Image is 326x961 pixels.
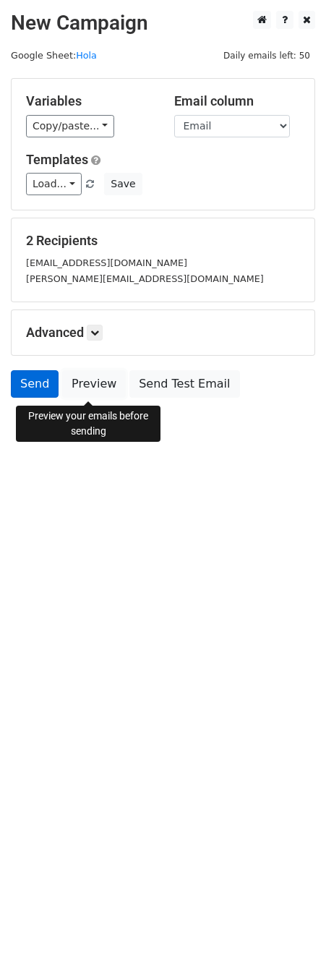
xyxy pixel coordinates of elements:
a: Templates [26,152,88,167]
small: [PERSON_NAME][EMAIL_ADDRESS][DOMAIN_NAME] [26,273,264,284]
h5: Email column [174,93,301,109]
span: Daily emails left: 50 [218,48,315,64]
a: Daily emails left: 50 [218,50,315,61]
a: Preview [62,370,126,398]
a: Hola [76,50,97,61]
div: Preview your emails before sending [16,406,160,442]
h5: 2 Recipients [26,233,300,249]
h5: Advanced [26,325,300,341]
small: [EMAIL_ADDRESS][DOMAIN_NAME] [26,257,187,268]
button: Save [104,173,142,195]
div: Widget de chat [254,892,326,961]
h5: Variables [26,93,153,109]
a: Load... [26,173,82,195]
a: Send [11,370,59,398]
small: Google Sheet: [11,50,97,61]
a: Copy/paste... [26,115,114,137]
a: Send Test Email [129,370,239,398]
iframe: Chat Widget [254,892,326,961]
h2: New Campaign [11,11,315,35]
